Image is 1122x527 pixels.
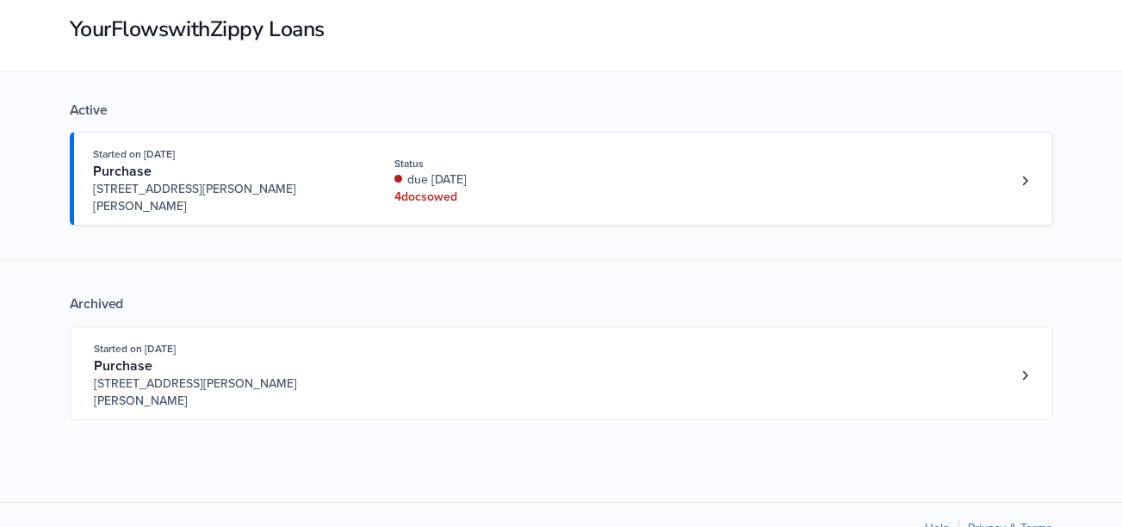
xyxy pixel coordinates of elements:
span: Purchase [93,163,152,180]
span: Started on [DATE] [94,343,176,355]
span: [STREET_ADDRESS][PERSON_NAME][PERSON_NAME] [93,181,356,215]
div: Active [70,102,1053,119]
span: [STREET_ADDRESS][PERSON_NAME][PERSON_NAME] [94,375,356,410]
div: 4 doc s owed [394,189,624,206]
div: due [DATE] [394,171,624,189]
a: Loan number 4201219 [1013,168,1038,194]
a: Loan number 3844698 [1013,363,1038,388]
span: Purchase [94,357,152,375]
h1: Your Flows with Zippy Loans [70,15,1053,44]
div: Status [394,156,624,171]
a: Open loan 3844698 [70,326,1053,420]
span: Started on [DATE] [93,148,175,160]
a: Open loan 4201219 [70,132,1053,226]
div: Archived [70,295,1053,313]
